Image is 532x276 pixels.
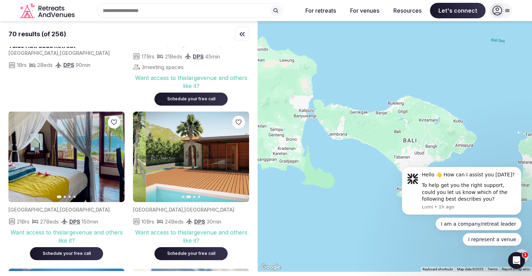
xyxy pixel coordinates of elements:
span: 21 Brs [17,218,30,225]
span: 27 Beds [40,218,59,225]
button: Resources [388,3,427,18]
button: Go to slide 3 [69,196,71,198]
span: , [58,50,60,56]
button: Keyboard shortcuts [423,267,453,272]
span: , [183,42,184,48]
span: 2 Beds [37,61,53,69]
span: 1 [522,252,528,258]
span: [GEOGRAPHIC_DATA] [60,50,110,56]
span: , [183,207,184,213]
iframe: Intercom notifications message [391,128,532,257]
img: Featured image for venue [8,112,125,202]
span: 17 Brs [141,53,154,60]
span: 3 meeting spaces [141,63,184,71]
a: Report a map error [502,267,530,271]
a: Schedule your free call [154,95,228,102]
span: Map data ©2025 [457,267,483,271]
button: For retreats [300,3,342,18]
div: Want access to this large venue and others like it? [133,228,249,244]
div: 70 results (of 256) [8,30,66,38]
button: Go to slide 2 [186,195,191,198]
div: Want access to this large venue and others like it? [133,74,249,90]
span: Let's connect [430,3,486,18]
span: [GEOGRAPHIC_DATA] [8,207,58,213]
button: Go to slide 1 [57,195,62,198]
span: [GEOGRAPHIC_DATA] [184,42,234,48]
a: Visit the homepage [20,3,76,19]
button: Go to slide 2 [64,196,66,198]
button: Go to slide 4 [74,196,76,198]
span: [GEOGRAPHIC_DATA] [60,207,110,213]
span: , [58,207,60,213]
iframe: Intercom live chat [508,252,525,269]
button: For venues [344,3,385,18]
img: Google [259,263,283,272]
span: 30 min [207,218,221,225]
span: [GEOGRAPHIC_DATA] [8,50,58,56]
a: Schedule your free call [30,249,103,256]
img: Featured image for venue [146,112,262,202]
svg: Retreats and Venues company logo [20,3,76,19]
a: Terms (opens in new tab) [488,267,498,271]
span: [GEOGRAPHIC_DATA] [133,207,183,213]
span: 45 min [205,53,220,60]
span: 24 Beds [165,218,184,225]
span: DPS [69,218,80,225]
button: Go to slide 1 [182,196,184,198]
span: DPS [194,218,205,225]
button: Go to slide 3 [193,196,195,198]
button: Go to slide 4 [198,196,200,198]
a: DPS [63,62,74,68]
span: DPS [193,53,204,60]
span: 90 min [76,61,90,69]
a: Schedule your free call [154,249,228,256]
div: Schedule your free call [163,251,219,257]
span: [GEOGRAPHIC_DATA] [133,42,183,48]
span: [GEOGRAPHIC_DATA] [184,207,234,213]
a: Open this area in Google Maps (opens a new window) [259,263,283,272]
div: Want access to this large venue and others like it? [8,228,125,244]
div: Schedule your free call [163,96,219,102]
span: 150 min [82,218,98,225]
span: 10 Brs [141,218,154,225]
span: 1 Brs [17,61,27,69]
div: Schedule your free call [38,251,95,257]
span: 21 Beds [165,53,182,60]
